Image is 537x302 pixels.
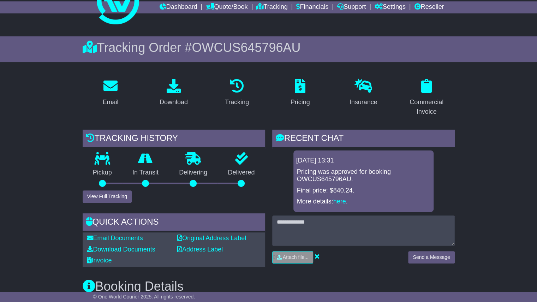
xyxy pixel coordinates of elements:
p: Delivered [217,169,265,177]
p: Pickup [83,169,122,177]
div: Pricing [290,97,310,107]
span: OWCUS645796AU [192,40,300,55]
div: RECENT CHAT [272,130,455,149]
a: Dashboard [160,1,197,13]
a: here [333,198,346,205]
a: Support [337,1,366,13]
h3: Booking Details [83,279,455,294]
div: [DATE] 13:31 [296,157,431,165]
div: Quick Actions [83,213,265,232]
a: Email Documents [87,235,143,242]
a: Original Address Label [177,235,246,242]
a: Settings [375,1,406,13]
a: Insurance [345,76,382,109]
button: Send a Message [408,251,454,263]
a: Download [155,76,192,109]
a: Tracking [220,76,253,109]
div: Commercial Invoice [403,97,450,117]
p: In Transit [122,169,169,177]
a: Reseller [414,1,444,13]
p: Final price: $840.24. [297,187,430,195]
a: Financials [296,1,328,13]
div: Insurance [349,97,377,107]
a: Commercial Invoice [399,76,455,119]
a: Pricing [286,76,314,109]
span: © One World Courier 2025. All rights reserved. [93,294,195,300]
a: Invoice [87,257,112,264]
p: Delivering [169,169,217,177]
div: Download [160,97,188,107]
button: View Full Tracking [83,190,132,203]
div: Email [102,97,118,107]
p: Pricing was approved for booking OWCUS645796AU. [297,168,430,183]
a: Email [98,76,123,109]
p: More details: . [297,198,430,206]
div: Tracking [225,97,249,107]
a: Tracking [256,1,287,13]
a: Address Label [177,246,223,253]
a: Quote/Book [206,1,247,13]
div: Tracking history [83,130,265,149]
div: Tracking Order # [83,40,455,55]
a: Download Documents [87,246,155,253]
